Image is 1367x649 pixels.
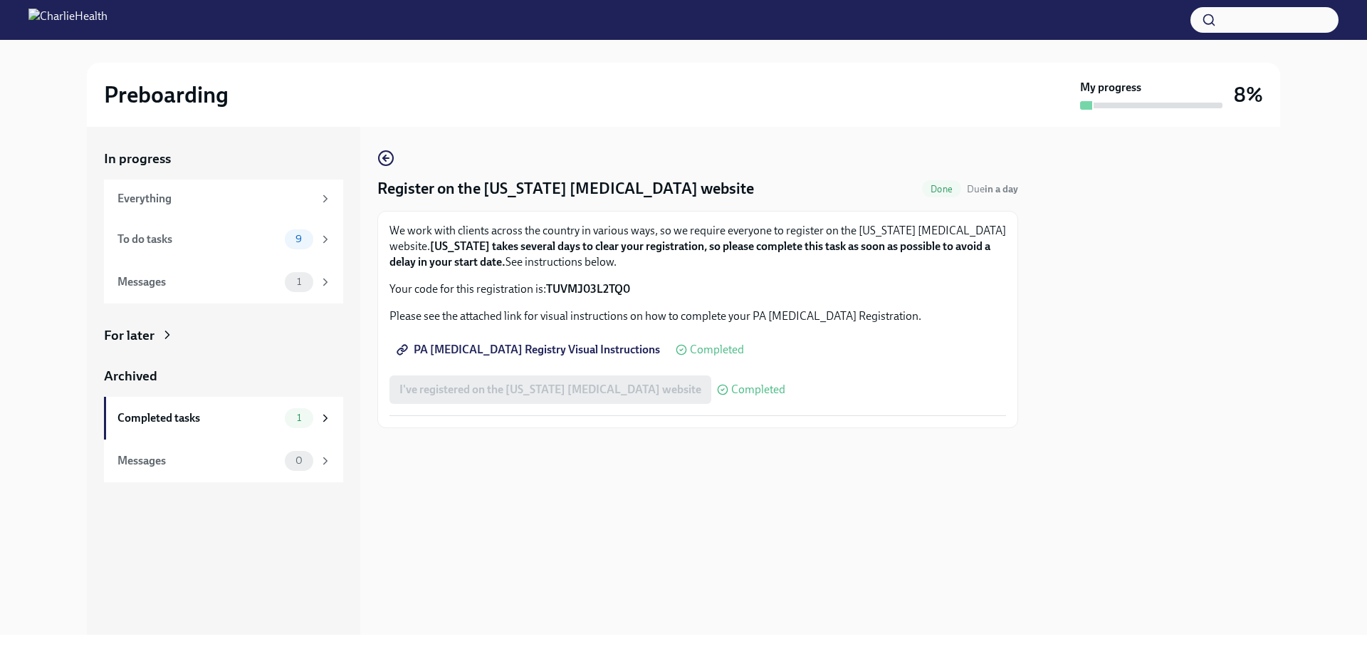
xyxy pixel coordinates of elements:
[389,239,990,269] strong: [US_STATE] takes several days to clear your registration, so please complete this task as soon as...
[104,81,229,109] h2: Preboarding
[287,455,311,466] span: 0
[967,182,1018,196] span: September 5th, 2025 09:00
[104,367,343,385] a: Archived
[117,191,313,207] div: Everything
[104,180,343,218] a: Everything
[389,281,1006,297] p: Your code for this registration is:
[288,276,310,287] span: 1
[731,384,785,395] span: Completed
[546,282,630,296] strong: TUVMJ03L2TQ0
[117,232,279,247] div: To do tasks
[104,326,154,345] div: For later
[288,412,310,423] span: 1
[389,223,1006,270] p: We work with clients across the country in various ways, so we require everyone to register on th...
[985,183,1018,195] strong: in a day
[104,218,343,261] a: To do tasks9
[104,397,343,440] a: Completed tasks1
[399,343,660,357] span: PA [MEDICAL_DATA] Registry Visual Instructions
[922,184,961,194] span: Done
[690,344,744,355] span: Completed
[967,183,1018,195] span: Due
[104,150,343,168] a: In progress
[389,308,1006,324] p: Please see the attached link for visual instructions on how to complete your PA [MEDICAL_DATA] Re...
[117,453,279,469] div: Messages
[104,261,343,303] a: Messages1
[1080,80,1141,95] strong: My progress
[28,9,108,31] img: CharlieHealth
[389,336,670,364] a: PA [MEDICAL_DATA] Registry Visual Instructions
[104,326,343,345] a: For later
[117,274,279,290] div: Messages
[104,440,343,482] a: Messages0
[377,178,754,199] h4: Register on the [US_STATE] [MEDICAL_DATA] website
[1234,82,1263,108] h3: 8%
[287,234,310,244] span: 9
[117,410,279,426] div: Completed tasks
